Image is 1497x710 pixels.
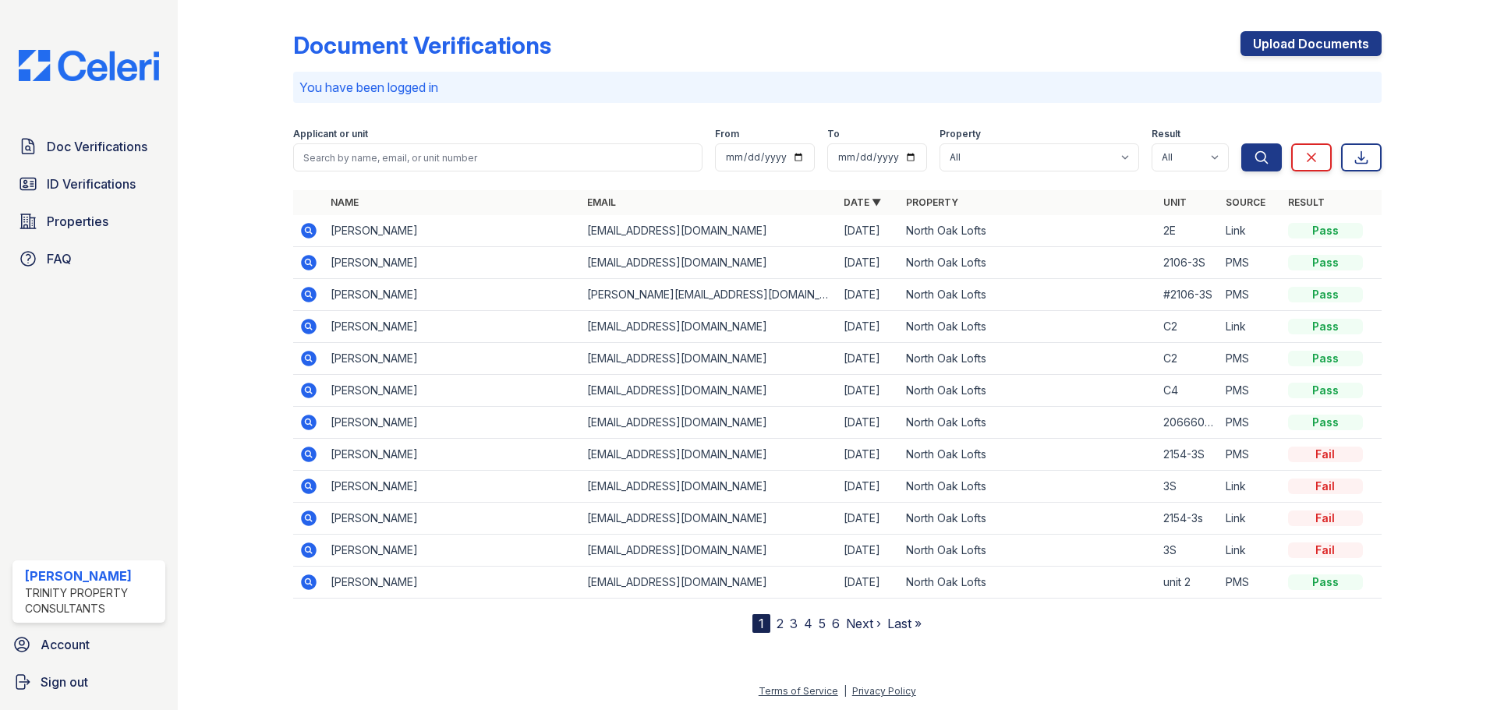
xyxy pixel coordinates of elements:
[581,407,837,439] td: [EMAIL_ADDRESS][DOMAIN_NAME]
[581,279,837,311] td: [PERSON_NAME][EMAIL_ADDRESS][DOMAIN_NAME]
[819,616,826,631] a: 5
[1226,196,1265,208] a: Source
[1288,255,1363,270] div: Pass
[1219,439,1282,471] td: PMS
[844,685,847,697] div: |
[1288,479,1363,494] div: Fail
[1219,407,1282,439] td: PMS
[47,212,108,231] span: Properties
[293,31,551,59] div: Document Verifications
[900,343,1156,375] td: North Oak Lofts
[900,439,1156,471] td: North Oak Lofts
[837,407,900,439] td: [DATE]
[1219,503,1282,535] td: Link
[1288,351,1363,366] div: Pass
[1219,215,1282,247] td: Link
[837,567,900,599] td: [DATE]
[12,243,165,274] a: FAQ
[804,616,812,631] a: 4
[1288,574,1363,590] div: Pass
[1219,311,1282,343] td: Link
[1157,471,1219,503] td: 3S
[324,343,581,375] td: [PERSON_NAME]
[12,131,165,162] a: Doc Verifications
[324,215,581,247] td: [PERSON_NAME]
[900,567,1156,599] td: North Oak Lofts
[1157,439,1219,471] td: 2154-3S
[900,311,1156,343] td: North Oak Lofts
[324,407,581,439] td: [PERSON_NAME]
[1157,343,1219,375] td: C2
[887,616,922,631] a: Last »
[832,616,840,631] a: 6
[324,439,581,471] td: [PERSON_NAME]
[1240,31,1382,56] a: Upload Documents
[324,503,581,535] td: [PERSON_NAME]
[900,279,1156,311] td: North Oak Lofts
[581,247,837,279] td: [EMAIL_ADDRESS][DOMAIN_NAME]
[6,666,172,698] button: Sign out
[1157,407,1219,439] td: 20666066
[837,343,900,375] td: [DATE]
[293,128,368,140] label: Applicant or unit
[293,143,702,171] input: Search by name, email, or unit number
[900,375,1156,407] td: North Oak Lofts
[41,673,88,691] span: Sign out
[1157,279,1219,311] td: #2106-3S
[837,279,900,311] td: [DATE]
[1219,247,1282,279] td: PMS
[1152,128,1180,140] label: Result
[1288,447,1363,462] div: Fail
[906,196,958,208] a: Property
[324,471,581,503] td: [PERSON_NAME]
[837,535,900,567] td: [DATE]
[837,439,900,471] td: [DATE]
[581,215,837,247] td: [EMAIL_ADDRESS][DOMAIN_NAME]
[12,206,165,237] a: Properties
[1157,247,1219,279] td: 2106-3S
[47,175,136,193] span: ID Verifications
[900,215,1156,247] td: North Oak Lofts
[324,567,581,599] td: [PERSON_NAME]
[1219,535,1282,567] td: Link
[41,635,90,654] span: Account
[790,616,798,631] a: 3
[581,375,837,407] td: [EMAIL_ADDRESS][DOMAIN_NAME]
[1288,319,1363,334] div: Pass
[587,196,616,208] a: Email
[1288,287,1363,302] div: Pass
[1219,375,1282,407] td: PMS
[581,503,837,535] td: [EMAIL_ADDRESS][DOMAIN_NAME]
[25,585,159,616] div: Trinity Property Consultants
[1288,510,1363,526] div: Fail
[837,375,900,407] td: [DATE]
[6,50,172,81] img: CE_Logo_Blue-a8612792a0a2168367f1c8372b55b34899dd931a85d93a1a3d3e32e68fde9ad4.png
[581,535,837,567] td: [EMAIL_ADDRESS][DOMAIN_NAME]
[1288,415,1363,430] div: Pass
[47,249,72,268] span: FAQ
[844,196,881,208] a: Date ▼
[900,407,1156,439] td: North Oak Lofts
[900,535,1156,567] td: North Oak Lofts
[324,535,581,567] td: [PERSON_NAME]
[581,311,837,343] td: [EMAIL_ADDRESS][DOMAIN_NAME]
[837,311,900,343] td: [DATE]
[581,343,837,375] td: [EMAIL_ADDRESS][DOMAIN_NAME]
[331,196,359,208] a: Name
[25,567,159,585] div: [PERSON_NAME]
[1219,567,1282,599] td: PMS
[1219,471,1282,503] td: Link
[581,471,837,503] td: [EMAIL_ADDRESS][DOMAIN_NAME]
[1288,383,1363,398] div: Pass
[837,215,900,247] td: [DATE]
[837,247,900,279] td: [DATE]
[324,311,581,343] td: [PERSON_NAME]
[324,247,581,279] td: [PERSON_NAME]
[1157,311,1219,343] td: C2
[1288,196,1325,208] a: Result
[777,616,784,631] a: 2
[1157,567,1219,599] td: unit 2
[940,128,981,140] label: Property
[581,567,837,599] td: [EMAIL_ADDRESS][DOMAIN_NAME]
[752,614,770,633] div: 1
